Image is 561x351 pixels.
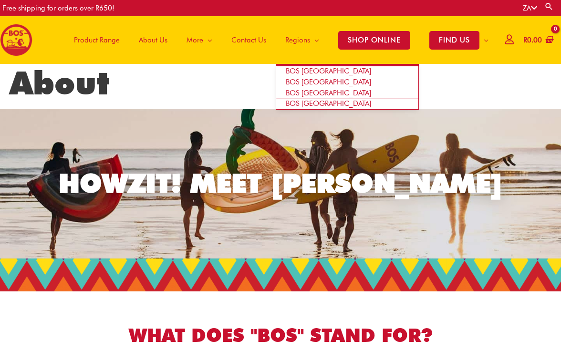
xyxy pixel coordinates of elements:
span: BOS [GEOGRAPHIC_DATA] [286,67,371,75]
a: BOS [GEOGRAPHIC_DATA] [276,77,418,88]
div: HOWZIT! MEET [PERSON_NAME] [59,170,502,196]
span: Regions [285,26,310,54]
span: Contact Us [231,26,266,54]
span: FIND US [429,31,479,50]
a: More [177,16,222,64]
span: More [187,26,203,54]
bdi: 0.00 [523,36,542,44]
a: Contact Us [222,16,276,64]
a: BOS [GEOGRAPHIC_DATA] [276,99,418,109]
a: ZA [523,4,537,12]
a: SHOP ONLINE [329,16,420,64]
a: Search button [544,2,554,11]
span: SHOP ONLINE [338,31,410,50]
span: Product Range [74,26,120,54]
a: Product Range [64,16,129,64]
a: BOS [GEOGRAPHIC_DATA] [276,66,418,77]
span: About Us [139,26,167,54]
a: BOS [GEOGRAPHIC_DATA] [276,88,418,99]
span: BOS [GEOGRAPHIC_DATA] [286,89,371,97]
nav: Site Navigation [57,16,498,64]
h1: WHAT DOES "BOS" STAND FOR? [13,322,548,349]
span: R [523,36,527,44]
a: About Us [129,16,177,64]
h1: About [10,64,551,102]
span: BOS [GEOGRAPHIC_DATA] [286,99,371,108]
a: View Shopping Cart, empty [521,30,554,51]
span: BOS [GEOGRAPHIC_DATA] [286,78,371,86]
a: Regions [276,16,329,64]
